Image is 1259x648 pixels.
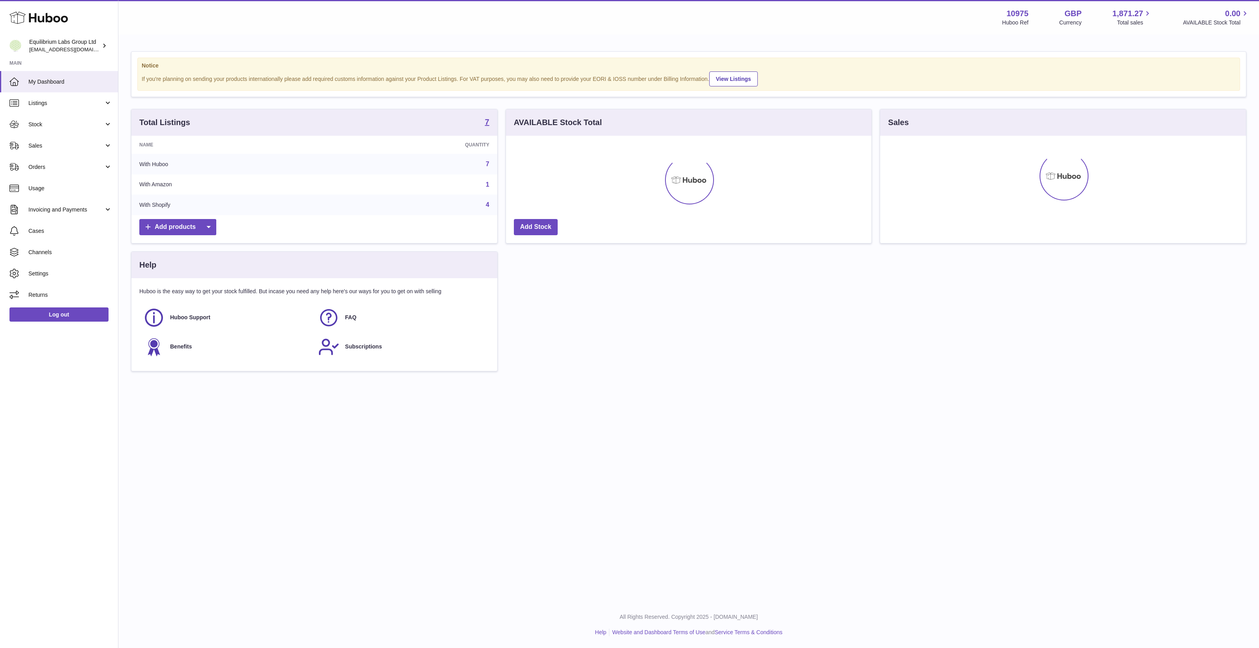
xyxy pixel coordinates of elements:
th: Quantity [332,136,497,154]
span: My Dashboard [28,78,112,86]
a: Website and Dashboard Terms of Use [612,629,705,635]
li: and [609,629,782,636]
a: 1 [486,181,489,188]
h3: Sales [888,117,909,128]
span: Sales [28,142,104,150]
strong: 7 [485,118,489,126]
div: If you're planning on sending your products internationally please add required customs informati... [142,70,1236,86]
a: Log out [9,307,109,322]
td: With Huboo [131,154,332,174]
div: Huboo Ref [1002,19,1029,26]
a: 7 [486,161,489,167]
h3: Total Listings [139,117,190,128]
a: FAQ [318,307,485,328]
a: Service Terms & Conditions [715,629,783,635]
span: AVAILABLE Stock Total [1183,19,1250,26]
strong: Notice [142,62,1236,69]
div: Currency [1059,19,1082,26]
span: Channels [28,249,112,256]
span: Stock [28,121,104,128]
span: Benefits [170,343,192,350]
span: Total sales [1117,19,1152,26]
a: Benefits [143,336,310,358]
a: Subscriptions [318,336,485,358]
h3: Help [139,260,156,270]
a: 0.00 AVAILABLE Stock Total [1183,8,1250,26]
a: 1,871.27 Total sales [1113,8,1152,26]
span: Listings [28,99,104,107]
a: 7 [485,118,489,127]
td: With Shopify [131,195,332,215]
a: Huboo Support [143,307,310,328]
span: Orders [28,163,104,171]
span: Returns [28,291,112,299]
img: internalAdmin-10975@internal.huboo.com [9,40,21,52]
a: View Listings [709,71,758,86]
a: Add Stock [514,219,558,235]
span: Huboo Support [170,314,210,321]
div: Equilibrium Labs Group Ltd [29,38,100,53]
a: Add products [139,219,216,235]
span: 1,871.27 [1113,8,1143,19]
th: Name [131,136,332,154]
span: Usage [28,185,112,192]
span: FAQ [345,314,356,321]
span: Cases [28,227,112,235]
p: Huboo is the easy way to get your stock fulfilled. But incase you need any help here's our ways f... [139,288,489,295]
h3: AVAILABLE Stock Total [514,117,602,128]
span: Invoicing and Payments [28,206,104,214]
span: [EMAIL_ADDRESS][DOMAIN_NAME] [29,46,116,52]
p: All Rights Reserved. Copyright 2025 - [DOMAIN_NAME] [125,613,1253,621]
span: 0.00 [1225,8,1240,19]
strong: 10975 [1006,8,1029,19]
a: Help [595,629,607,635]
strong: GBP [1064,8,1081,19]
a: 4 [486,201,489,208]
td: With Amazon [131,174,332,195]
span: Settings [28,270,112,277]
span: Subscriptions [345,343,382,350]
